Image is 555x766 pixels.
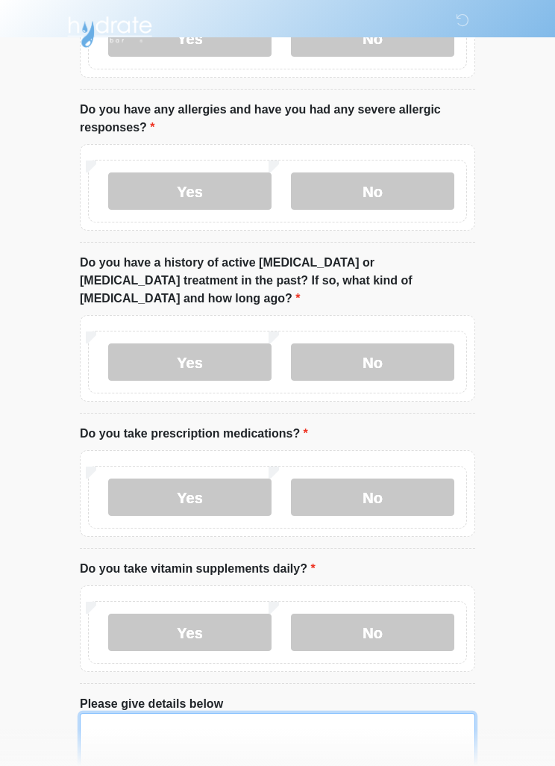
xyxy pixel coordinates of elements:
label: No [291,614,454,651]
label: Do you have a history of active [MEDICAL_DATA] or [MEDICAL_DATA] treatment in the past? If so, wh... [80,254,475,308]
label: Do you take prescription medications? [80,425,308,443]
label: Yes [108,479,272,516]
label: Please give details below [80,695,223,713]
label: No [291,343,454,381]
img: Hydrate IV Bar - Scottsdale Logo [65,11,154,49]
label: Do you take vitamin supplements daily? [80,560,316,578]
label: No [291,479,454,516]
label: Yes [108,614,272,651]
label: No [291,172,454,210]
label: Yes [108,343,272,381]
label: Do you have any allergies and have you had any severe allergic responses? [80,101,475,137]
label: Yes [108,172,272,210]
